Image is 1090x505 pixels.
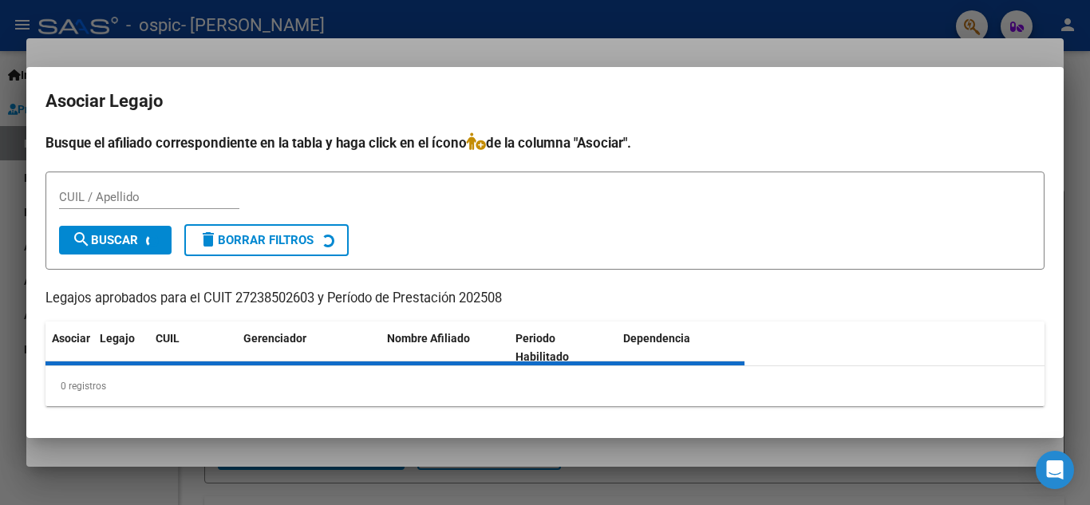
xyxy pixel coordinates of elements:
button: Buscar [59,226,172,254]
datatable-header-cell: Dependencia [617,322,745,374]
div: 0 registros [45,366,1045,406]
span: Legajo [100,332,135,345]
span: Dependencia [623,332,690,345]
datatable-header-cell: Legajo [93,322,149,374]
mat-icon: search [72,230,91,249]
span: Asociar [52,332,90,345]
datatable-header-cell: Gerenciador [237,322,381,374]
span: Borrar Filtros [199,233,314,247]
span: Gerenciador [243,332,306,345]
div: Open Intercom Messenger [1036,451,1074,489]
h4: Busque el afiliado correspondiente en la tabla y haga click en el ícono de la columna "Asociar". [45,132,1045,153]
datatable-header-cell: CUIL [149,322,237,374]
datatable-header-cell: Nombre Afiliado [381,322,509,374]
span: Buscar [72,233,138,247]
datatable-header-cell: Periodo Habilitado [509,322,617,374]
span: Nombre Afiliado [387,332,470,345]
button: Borrar Filtros [184,224,349,256]
h2: Asociar Legajo [45,86,1045,116]
datatable-header-cell: Asociar [45,322,93,374]
mat-icon: delete [199,230,218,249]
span: Periodo Habilitado [515,332,569,363]
span: CUIL [156,332,180,345]
p: Legajos aprobados para el CUIT 27238502603 y Período de Prestación 202508 [45,289,1045,309]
